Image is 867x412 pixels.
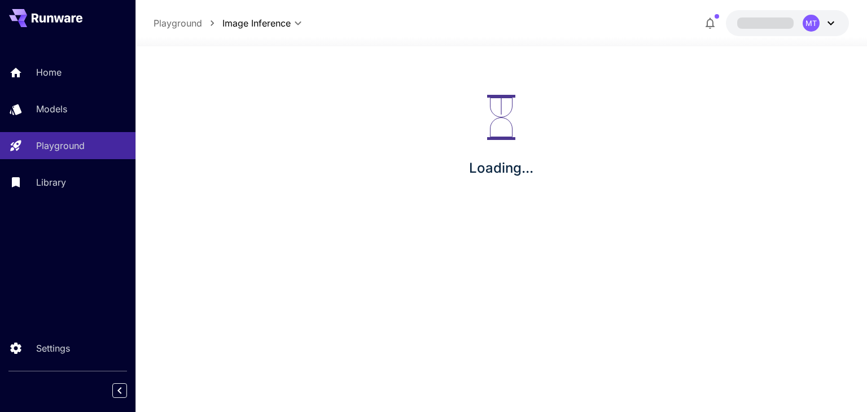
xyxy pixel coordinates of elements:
[121,380,135,401] div: Collapse sidebar
[803,15,820,32] div: MT
[469,158,533,178] p: Loading...
[726,10,849,36] button: MT
[36,341,70,355] p: Settings
[154,16,222,30] nav: breadcrumb
[36,176,66,189] p: Library
[36,139,85,152] p: Playground
[36,65,62,79] p: Home
[154,16,202,30] a: Playground
[222,16,291,30] span: Image Inference
[36,102,67,116] p: Models
[112,383,127,398] button: Collapse sidebar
